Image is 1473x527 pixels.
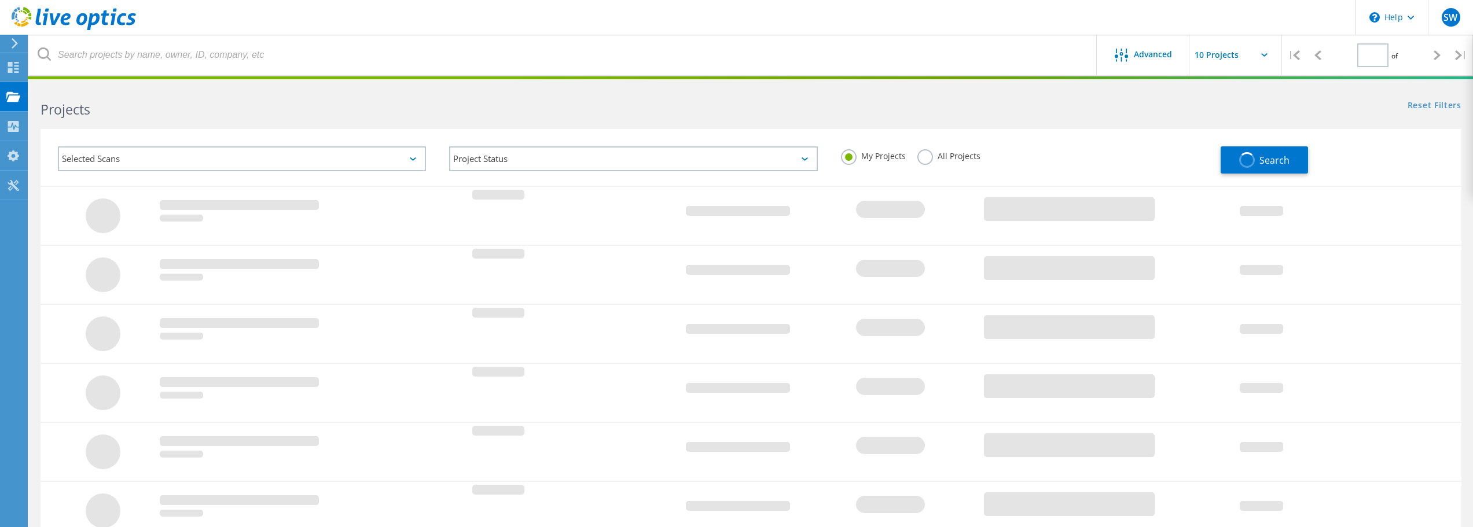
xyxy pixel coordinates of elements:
[58,146,426,171] div: Selected Scans
[449,146,817,171] div: Project Status
[1369,12,1380,23] svg: \n
[29,35,1097,75] input: Search projects by name, owner, ID, company, etc
[1391,51,1398,61] span: of
[1408,101,1461,111] a: Reset Filters
[1221,146,1308,174] button: Search
[1282,35,1306,76] div: |
[1449,35,1473,76] div: |
[1134,50,1172,58] span: Advanced
[1443,13,1457,22] span: SW
[841,149,906,160] label: My Projects
[1259,154,1290,167] span: Search
[41,100,90,119] b: Projects
[917,149,980,160] label: All Projects
[12,24,136,32] a: Live Optics Dashboard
